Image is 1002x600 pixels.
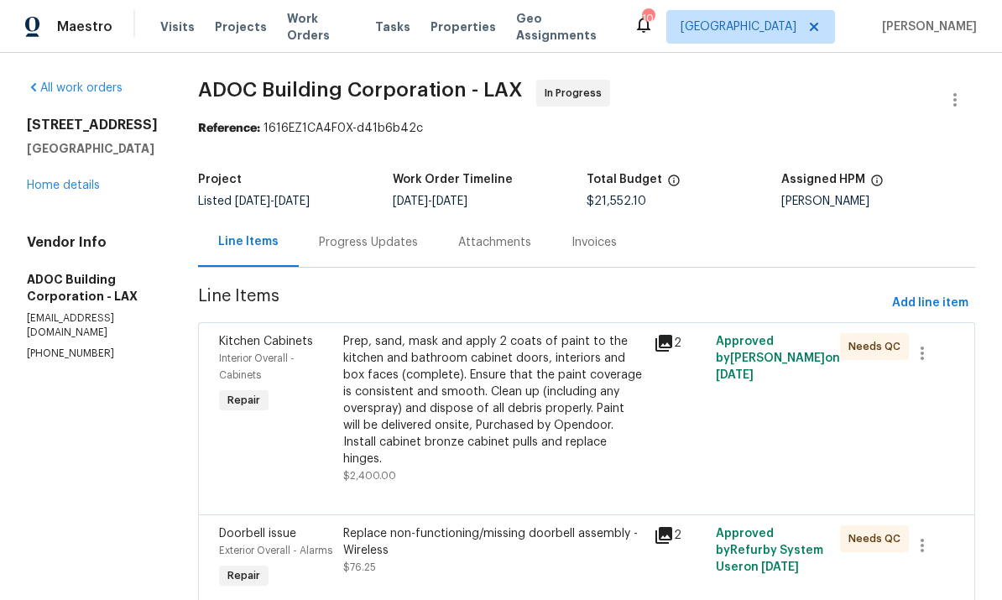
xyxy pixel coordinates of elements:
[393,196,428,207] span: [DATE]
[57,18,112,35] span: Maestro
[27,347,158,361] p: [PHONE_NUMBER]
[198,80,523,100] span: ADOC Building Corporation - LAX
[875,18,977,35] span: [PERSON_NAME]
[716,528,823,573] span: Approved by Refurby System User on
[27,82,123,94] a: All work orders
[235,196,270,207] span: [DATE]
[221,392,267,409] span: Repair
[761,561,799,573] span: [DATE]
[432,196,467,207] span: [DATE]
[870,174,884,196] span: The hpm assigned to this work order.
[198,123,260,134] b: Reference:
[848,530,907,547] span: Needs QC
[27,271,158,305] h5: ADOC Building Corporation - LAX
[343,471,396,481] span: $2,400.00
[27,180,100,191] a: Home details
[27,140,158,157] h5: [GEOGRAPHIC_DATA]
[219,336,313,347] span: Kitchen Cabinets
[781,174,865,185] h5: Assigned HPM
[198,120,975,137] div: 1616EZ1CA4F0X-d41b6b42c
[458,234,531,251] div: Attachments
[516,10,613,44] span: Geo Assignments
[892,293,968,314] span: Add line item
[319,234,418,251] div: Progress Updates
[587,174,662,185] h5: Total Budget
[375,21,410,33] span: Tasks
[274,196,310,207] span: [DATE]
[545,85,608,102] span: In Progress
[343,525,644,559] div: Replace non-functioning/missing doorbell assembly - Wireless
[27,117,158,133] h2: [STREET_ADDRESS]
[215,18,267,35] span: Projects
[642,10,654,27] div: 10
[587,196,646,207] span: $21,552.10
[848,338,907,355] span: Needs QC
[160,18,195,35] span: Visits
[781,196,976,207] div: [PERSON_NAME]
[198,174,242,185] h5: Project
[681,18,796,35] span: [GEOGRAPHIC_DATA]
[219,353,295,380] span: Interior Overall - Cabinets
[198,196,310,207] span: Listed
[27,311,158,340] p: [EMAIL_ADDRESS][DOMAIN_NAME]
[885,288,975,319] button: Add line item
[218,233,279,250] div: Line Items
[235,196,310,207] span: -
[654,525,706,545] div: 2
[654,333,706,353] div: 2
[716,369,754,381] span: [DATE]
[667,174,681,196] span: The total cost of line items that have been proposed by Opendoor. This sum includes line items th...
[198,288,885,319] span: Line Items
[27,234,158,251] h4: Vendor Info
[571,234,617,251] div: Invoices
[221,567,267,584] span: Repair
[431,18,496,35] span: Properties
[393,174,513,185] h5: Work Order Timeline
[393,196,467,207] span: -
[219,545,332,556] span: Exterior Overall - Alarms
[287,10,355,44] span: Work Orders
[343,333,644,467] div: Prep, sand, mask and apply 2 coats of paint to the kitchen and bathroom cabinet doors, interiors ...
[219,528,296,540] span: Doorbell issue
[716,336,840,381] span: Approved by [PERSON_NAME] on
[343,562,376,572] span: $76.25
